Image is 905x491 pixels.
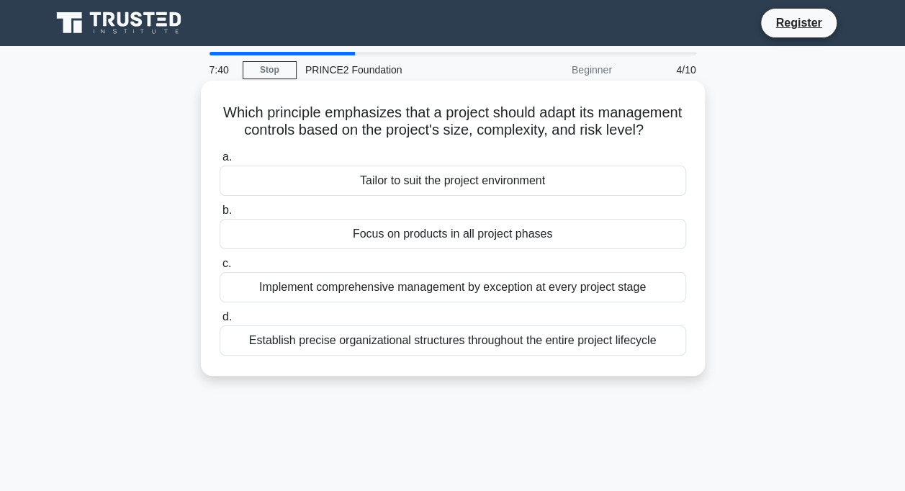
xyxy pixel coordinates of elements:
a: Stop [243,61,297,79]
div: 4/10 [621,55,705,84]
div: Implement comprehensive management by exception at every project stage [220,272,686,302]
div: PRINCE2 Foundation [297,55,495,84]
span: b. [222,204,232,216]
span: d. [222,310,232,323]
span: c. [222,257,231,269]
div: Establish precise organizational structures throughout the entire project lifecycle [220,325,686,356]
div: Focus on products in all project phases [220,219,686,249]
div: 7:40 [201,55,243,84]
div: Beginner [495,55,621,84]
a: Register [767,14,830,32]
div: Tailor to suit the project environment [220,166,686,196]
h5: Which principle emphasizes that a project should adapt its management controls based on the proje... [218,104,688,140]
span: a. [222,150,232,163]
